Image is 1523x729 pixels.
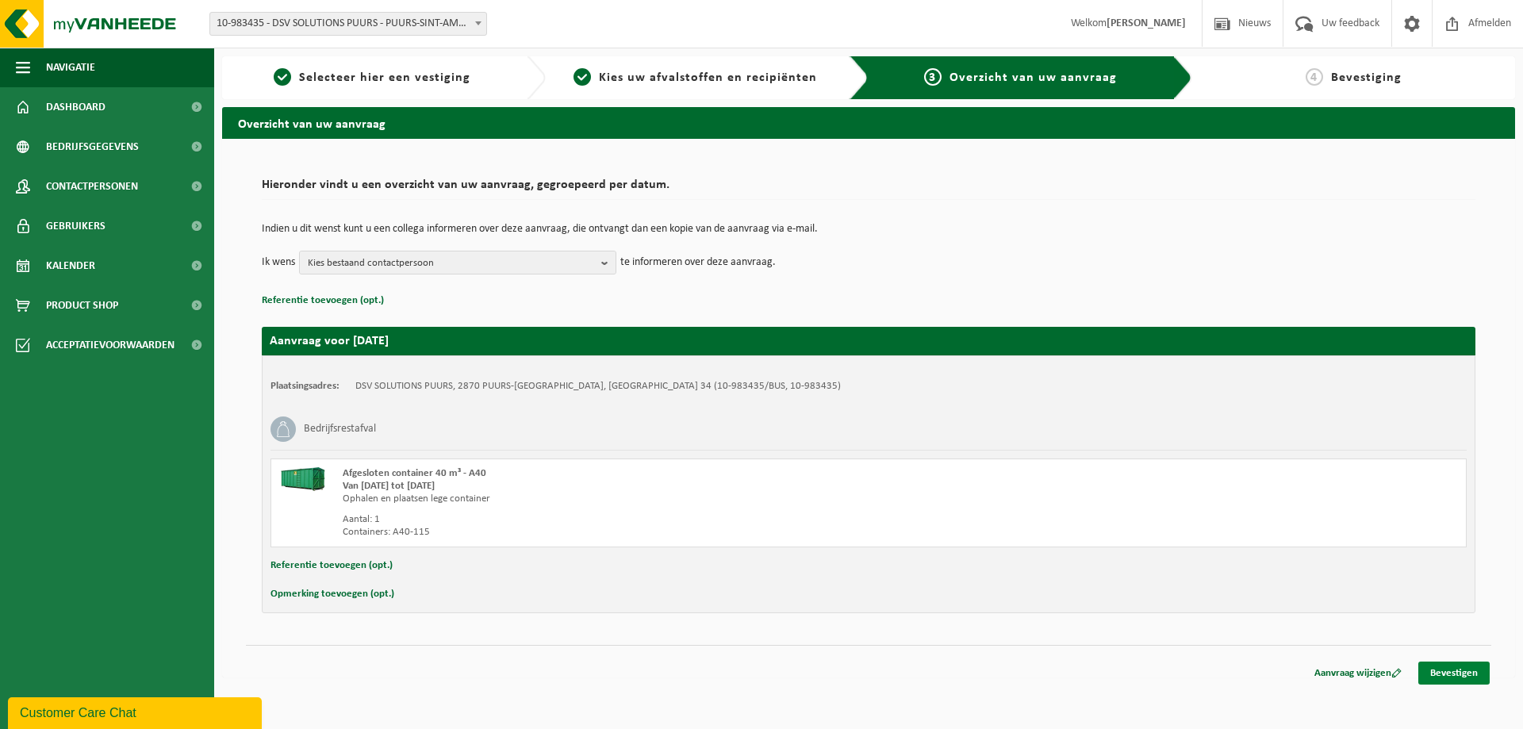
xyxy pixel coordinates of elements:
span: 10-983435 - DSV SOLUTIONS PUURS - PUURS-SINT-AMANDS [210,13,486,35]
p: te informeren over deze aanvraag. [620,251,776,274]
span: Contactpersonen [46,167,138,206]
h2: Overzicht van uw aanvraag [222,107,1515,138]
h3: Bedrijfsrestafval [304,416,376,442]
td: DSV SOLUTIONS PUURS, 2870 PUURS-[GEOGRAPHIC_DATA], [GEOGRAPHIC_DATA] 34 (10-983435/BUS, 10-983435) [355,380,841,393]
span: Bevestiging [1331,71,1402,84]
span: Kalender [46,246,95,286]
a: 2Kies uw afvalstoffen en recipiënten [554,68,838,87]
span: Navigatie [46,48,95,87]
strong: Aanvraag voor [DATE] [270,335,389,347]
div: Aantal: 1 [343,513,932,526]
span: Kies uw afvalstoffen en recipiënten [599,71,817,84]
button: Opmerking toevoegen (opt.) [270,584,394,604]
strong: Plaatsingsadres: [270,381,340,391]
button: Referentie toevoegen (opt.) [270,555,393,576]
p: Indien u dit wenst kunt u een collega informeren over deze aanvraag, die ontvangt dan een kopie v... [262,224,1475,235]
span: 1 [274,68,291,86]
span: Kies bestaand contactpersoon [308,251,595,275]
span: 2 [574,68,591,86]
button: Kies bestaand contactpersoon [299,251,616,274]
span: Overzicht van uw aanvraag [949,71,1117,84]
span: 4 [1306,68,1323,86]
div: Ophalen en plaatsen lege container [343,493,932,505]
span: Selecteer hier een vestiging [299,71,470,84]
a: Aanvraag wijzigen [1302,662,1414,685]
a: Bevestigen [1418,662,1490,685]
span: 3 [924,68,942,86]
img: HK-XA-40-GN-00.png [279,467,327,491]
span: Gebruikers [46,206,105,246]
span: 10-983435 - DSV SOLUTIONS PUURS - PUURS-SINT-AMANDS [209,12,487,36]
iframe: chat widget [8,694,265,729]
span: Afgesloten container 40 m³ - A40 [343,468,486,478]
span: Acceptatievoorwaarden [46,325,175,365]
strong: Van [DATE] tot [DATE] [343,481,435,491]
button: Referentie toevoegen (opt.) [262,290,384,311]
span: Product Shop [46,286,118,325]
a: 1Selecteer hier een vestiging [230,68,514,87]
span: Bedrijfsgegevens [46,127,139,167]
strong: [PERSON_NAME] [1107,17,1186,29]
div: Containers: A40-115 [343,526,932,539]
h2: Hieronder vindt u een overzicht van uw aanvraag, gegroepeerd per datum. [262,178,1475,200]
p: Ik wens [262,251,295,274]
span: Dashboard [46,87,105,127]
